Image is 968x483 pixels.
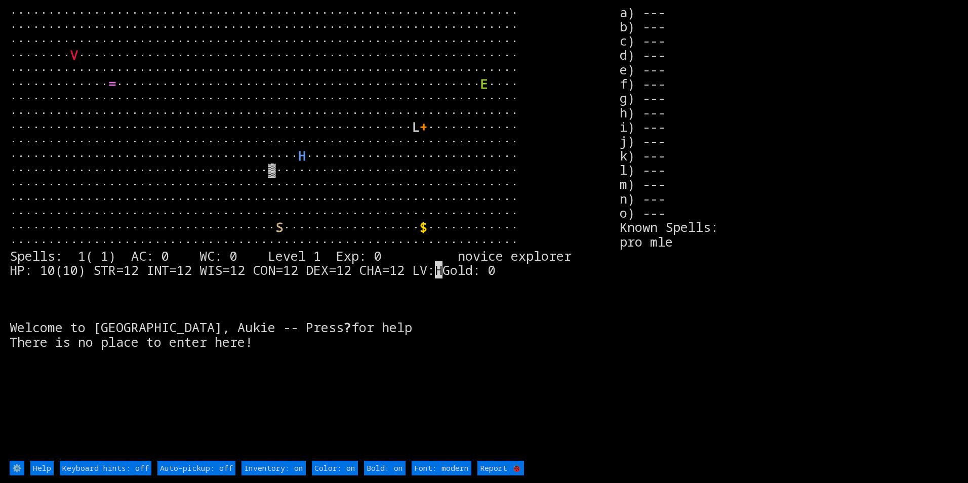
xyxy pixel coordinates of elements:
input: Help [30,461,54,475]
input: ⚙️ [10,461,24,475]
input: Bold: on [364,461,406,475]
font: + [420,118,427,135]
stats: a) --- b) --- c) --- d) --- e) --- f) --- g) --- h) --- i) --- j) --- k) --- l) --- m) --- n) ---... [620,5,958,459]
font: $ [420,218,427,235]
mark: H [435,261,442,278]
input: Inventory: on [241,461,306,475]
font: L [412,118,420,135]
font: H [298,147,306,164]
larn: ··································································· ·····························... [10,5,620,459]
font: S [275,218,283,235]
font: V [70,46,78,63]
input: Report 🐞 [477,461,524,475]
font: E [480,75,488,92]
font: = [108,75,116,92]
input: Color: on [312,461,358,475]
b: ? [344,318,351,336]
input: Keyboard hints: off [60,461,151,475]
input: Font: modern [412,461,471,475]
input: Auto-pickup: off [157,461,235,475]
